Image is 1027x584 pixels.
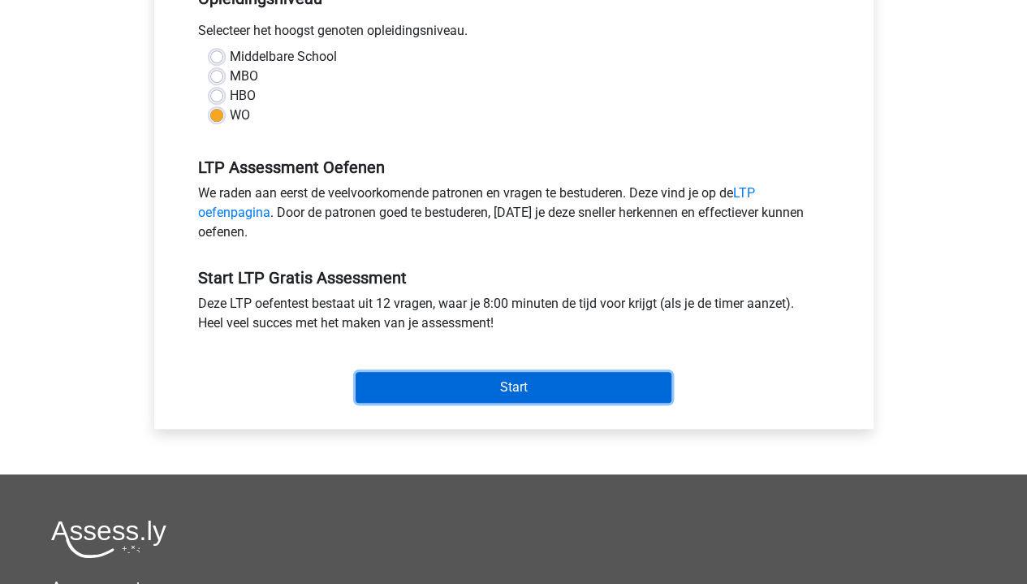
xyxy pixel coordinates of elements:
[230,106,250,125] label: WO
[186,294,842,340] div: Deze LTP oefentest bestaat uit 12 vragen, waar je 8:00 minuten de tijd voor krijgt (als je de tim...
[186,184,842,249] div: We raden aan eerst de veelvoorkomende patronen en vragen te bestuderen. Deze vind je op de . Door...
[230,67,258,86] label: MBO
[198,268,830,288] h5: Start LTP Gratis Assessment
[198,158,830,177] h5: LTP Assessment Oefenen
[356,372,671,403] input: Start
[230,86,256,106] label: HBO
[51,520,166,558] img: Assessly logo
[230,47,337,67] label: Middelbare School
[186,21,842,47] div: Selecteer het hoogst genoten opleidingsniveau.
